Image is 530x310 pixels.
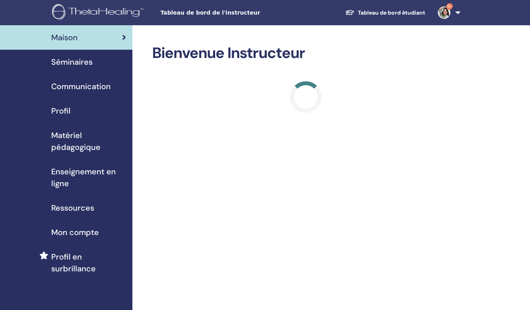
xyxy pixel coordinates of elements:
[51,251,126,275] span: Profil en surbrillance
[160,9,279,17] span: Tableau de bord de l'instructeur
[152,44,459,62] h2: Bienvenue Instructeur
[51,202,94,214] span: Ressources
[339,6,431,20] a: Tableau de bord étudiant
[51,226,99,238] span: Mon compte
[51,32,78,43] span: Maison
[51,166,126,189] span: Enseignement en ligne
[438,6,450,19] img: default.jpg
[51,129,126,153] span: Matériel pédagogique
[51,105,71,117] span: Profil
[52,4,146,22] img: logo.png
[345,9,355,16] img: graduation-cap-white.svg
[446,3,453,9] span: 9+
[51,80,111,92] span: Communication
[51,56,93,68] span: Séminaires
